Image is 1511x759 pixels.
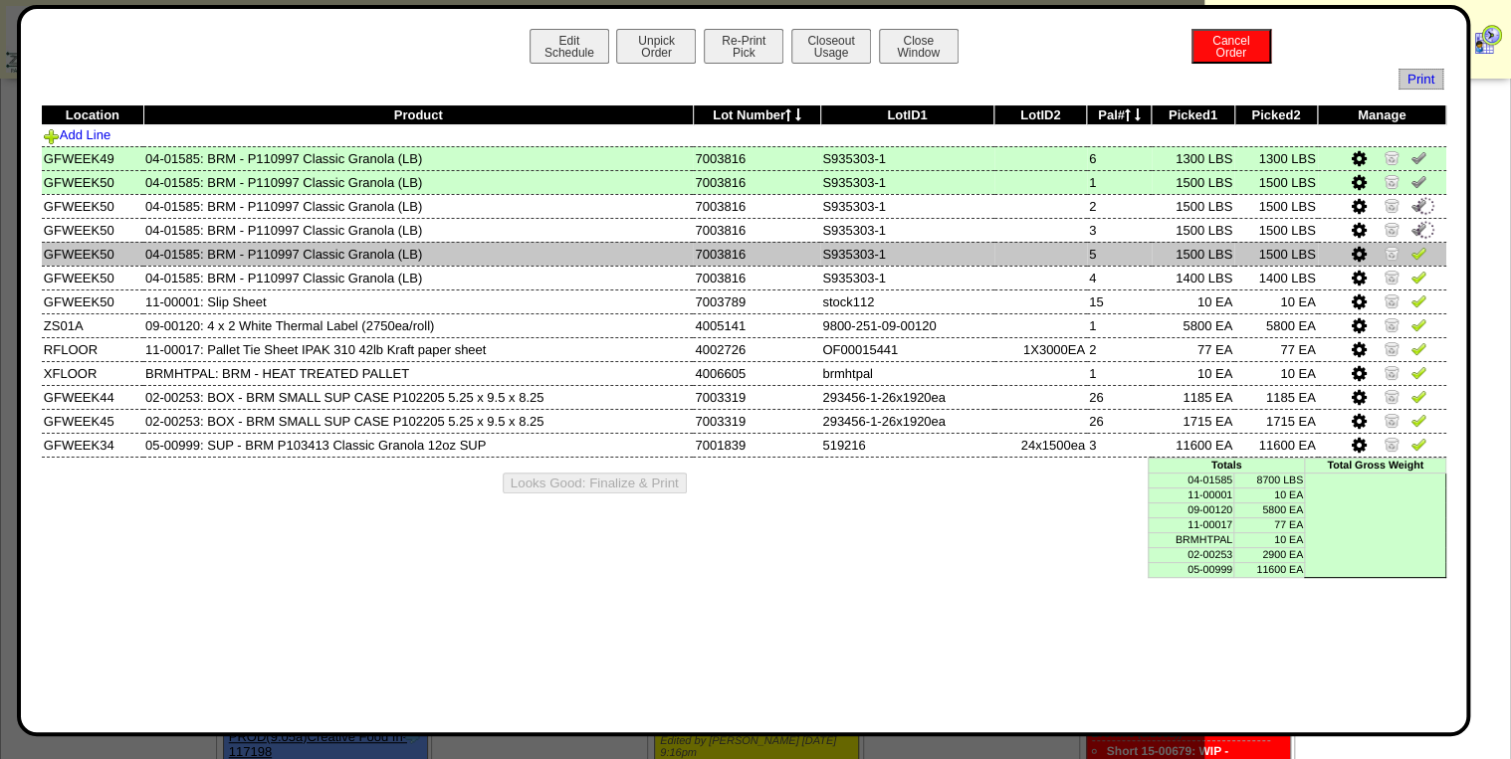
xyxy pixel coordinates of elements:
[1410,197,1426,213] img: Un-Verify Pick
[1152,146,1234,170] td: 1300 LBS
[1233,547,1304,562] td: 2900 EA
[44,127,110,142] a: Add Line
[1234,266,1317,289] td: 1400 LBS
[143,289,693,313] td: 11-00001: Slip Sheet
[1152,170,1234,194] td: 1500 LBS
[693,194,820,218] td: 7003816
[1234,289,1317,313] td: 10 EA
[693,337,820,361] td: 4002726
[1087,361,1152,385] td: 1
[143,409,693,433] td: 02-00253: BOX - BRM SMALL SUP CASE P102205 5.25 x 9.5 x 8.25
[1087,433,1152,457] td: 3
[1149,532,1234,547] td: BRMHTPAL
[877,45,961,60] a: CloseWindow
[1234,337,1317,361] td: 77 EA
[42,409,143,433] td: GFWEEK45
[1234,194,1317,218] td: 1500 LBS
[1234,170,1317,194] td: 1500 LBS
[42,385,143,409] td: GFWEEK44
[1234,105,1317,125] th: Picked2
[1152,361,1234,385] td: 10 EA
[1384,316,1400,332] img: Zero Item and Verify
[693,146,820,170] td: 7003816
[1410,221,1426,237] img: Un-Verify Pick
[1410,436,1426,452] img: Verify Pick
[1384,436,1400,452] img: Zero Item and Verify
[42,361,143,385] td: XFLOOR
[1471,24,1503,56] img: calendarcustomer.gif
[1087,313,1152,337] td: 1
[1384,364,1400,380] img: Zero Item and Verify
[143,105,693,125] th: Product
[693,266,820,289] td: 7003816
[1410,269,1426,285] img: Verify Pick
[1234,146,1317,170] td: 1300 LBS
[1087,266,1152,289] td: 4
[1410,364,1426,380] img: Verify Pick
[1087,194,1152,218] td: 2
[42,146,143,170] td: GFWEEK49
[1384,245,1400,261] img: Zero Item and Verify
[1410,173,1426,189] img: Un-Verify Pick
[1414,219,1436,241] img: spinner-alpha-0.gif
[820,105,993,125] th: LotID1
[1384,269,1400,285] img: Zero Item and Verify
[1152,409,1234,433] td: 1715 EA
[1087,289,1152,313] td: 15
[1087,170,1152,194] td: 1
[1234,433,1317,457] td: 11600 EA
[820,433,993,457] td: 519216
[1149,487,1234,502] td: 11-00001
[143,385,693,409] td: 02-00253: BOX - BRM SMALL SUP CASE P102205 5.25 x 9.5 x 8.25
[42,337,143,361] td: RFLOOR
[791,29,871,64] button: CloseoutUsage
[1152,337,1234,361] td: 77 EA
[143,433,693,457] td: 05-00999: SUP - BRM P103413 Classic Granola 12oz SUP
[42,289,143,313] td: GFWEEK50
[693,170,820,194] td: 7003816
[1149,502,1234,517] td: 09-00120
[1234,409,1317,433] td: 1715 EA
[1233,502,1304,517] td: 5800 EA
[693,433,820,457] td: 7001839
[1149,547,1234,562] td: 02-00253
[143,170,693,194] td: 04-01585: BRM - P110997 Classic Granola (LB)
[1233,532,1304,547] td: 10 EA
[879,29,959,64] button: CloseWindow
[530,29,609,64] button: EditSchedule
[1149,458,1305,473] td: Totals
[143,194,693,218] td: 04-01585: BRM - P110997 Classic Granola (LB)
[42,313,143,337] td: ZS01A
[693,361,820,385] td: 4006605
[1087,409,1152,433] td: 26
[820,289,993,313] td: stock112
[693,313,820,337] td: 4005141
[1399,69,1443,90] span: Print
[1152,313,1234,337] td: 5800 EA
[820,170,993,194] td: S935303-1
[143,242,693,266] td: 04-01585: BRM - P110997 Classic Granola (LB)
[820,194,993,218] td: S935303-1
[1384,197,1400,213] img: Zero Item and Verify
[994,433,1087,457] td: 24x1500ea
[994,105,1087,125] th: LotID2
[820,218,993,242] td: S935303-1
[1233,473,1304,487] td: 8700 LBS
[1191,29,1271,64] button: CancelOrder
[1234,361,1317,385] td: 10 EA
[820,385,993,409] td: 293456-1-26x1920ea
[820,266,993,289] td: S935303-1
[693,385,820,409] td: 7003319
[693,105,820,125] th: Lot Number
[44,128,60,144] img: Add Item to Order
[1152,385,1234,409] td: 1185 EA
[143,313,693,337] td: 09-00120: 4 x 2 White Thermal Label (2750ea/roll)
[1152,105,1234,125] th: Picked1
[1384,340,1400,356] img: Zero Item and Verify
[820,361,993,385] td: brmhtpal
[42,242,143,266] td: GFWEEK50
[1149,473,1234,487] td: 04-01585
[1149,517,1234,532] td: 11-00017
[42,218,143,242] td: GFWEEK50
[1318,105,1446,125] th: Manage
